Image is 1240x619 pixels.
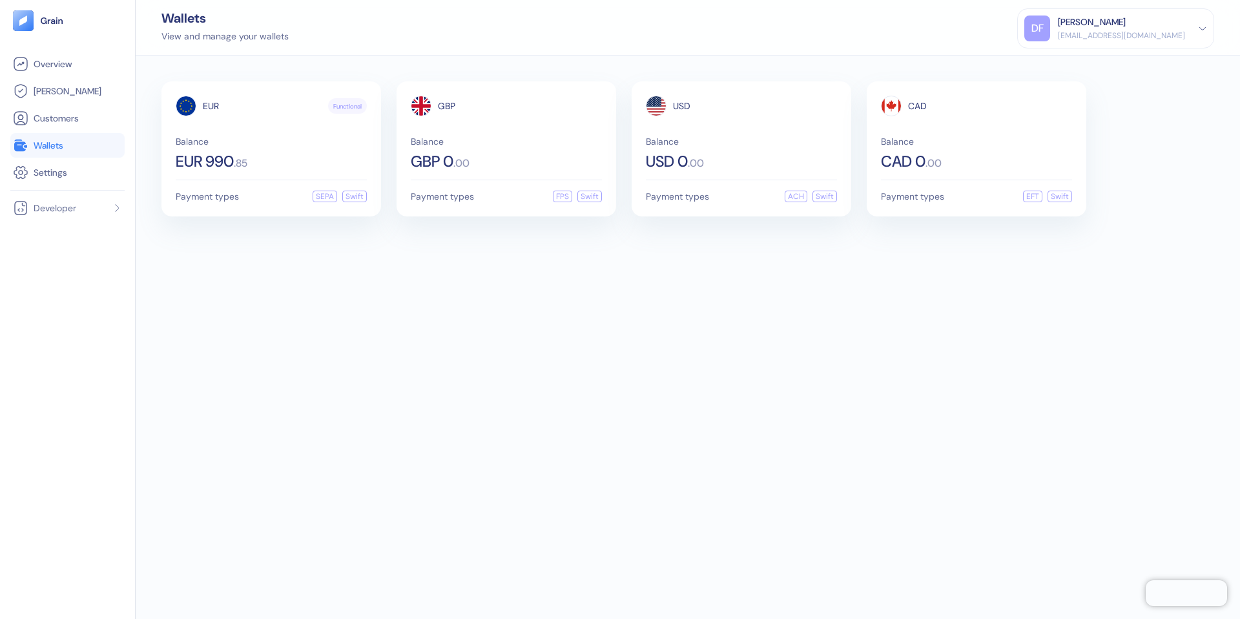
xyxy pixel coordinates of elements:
[411,154,453,169] span: GBP 0
[34,85,101,98] span: [PERSON_NAME]
[13,138,122,153] a: Wallets
[1058,16,1126,29] div: [PERSON_NAME]
[313,191,337,202] div: SEPA
[203,101,219,110] span: EUR
[881,154,925,169] span: CAD 0
[176,154,234,169] span: EUR 990
[577,191,602,202] div: Swift
[646,192,709,201] span: Payment types
[908,101,927,110] span: CAD
[553,191,572,202] div: FPS
[161,30,289,43] div: View and manage your wallets
[40,16,64,25] img: logo
[411,192,474,201] span: Payment types
[1146,580,1227,606] iframe: Chatra live chat
[13,83,122,99] a: [PERSON_NAME]
[13,110,122,126] a: Customers
[1023,191,1042,202] div: EFT
[342,191,367,202] div: Swift
[411,137,602,146] span: Balance
[13,56,122,72] a: Overview
[34,202,76,215] span: Developer
[925,158,942,169] span: . 00
[688,158,704,169] span: . 00
[13,10,34,31] img: logo-tablet-V2.svg
[13,165,122,180] a: Settings
[673,101,690,110] span: USD
[234,158,247,169] span: . 85
[881,137,1072,146] span: Balance
[812,191,837,202] div: Swift
[785,191,807,202] div: ACH
[1024,16,1050,41] div: DF
[881,192,944,201] span: Payment types
[646,154,688,169] span: USD 0
[34,139,63,152] span: Wallets
[176,137,367,146] span: Balance
[161,12,289,25] div: Wallets
[1048,191,1072,202] div: Swift
[1058,30,1185,41] div: [EMAIL_ADDRESS][DOMAIN_NAME]
[176,192,239,201] span: Payment types
[34,166,67,179] span: Settings
[34,58,72,70] span: Overview
[34,112,79,125] span: Customers
[646,137,837,146] span: Balance
[438,101,455,110] span: GBP
[453,158,470,169] span: . 00
[333,101,362,111] span: Functional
